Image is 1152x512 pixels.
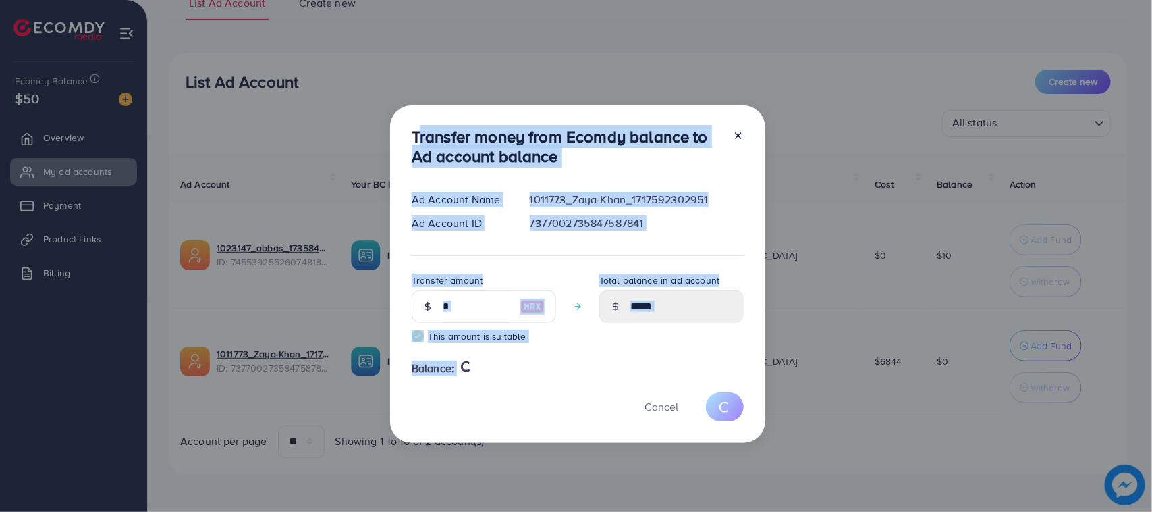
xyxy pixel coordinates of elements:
span: Cancel [644,399,678,414]
button: Cancel [628,392,695,421]
div: 1011773_Zaya-Khan_1717592302951 [519,192,755,207]
h3: Transfer money from Ecomdy balance to Ad account balance [412,127,722,166]
label: Transfer amount [412,274,483,287]
div: 7377002735847587841 [519,215,755,231]
label: Total balance in ad account [599,274,719,287]
span: Balance: [412,361,454,376]
div: Ad Account ID [401,215,519,231]
img: guide [412,330,424,342]
small: This amount is suitable [412,330,556,343]
img: image [520,299,545,315]
div: Ad Account Name [401,192,519,207]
